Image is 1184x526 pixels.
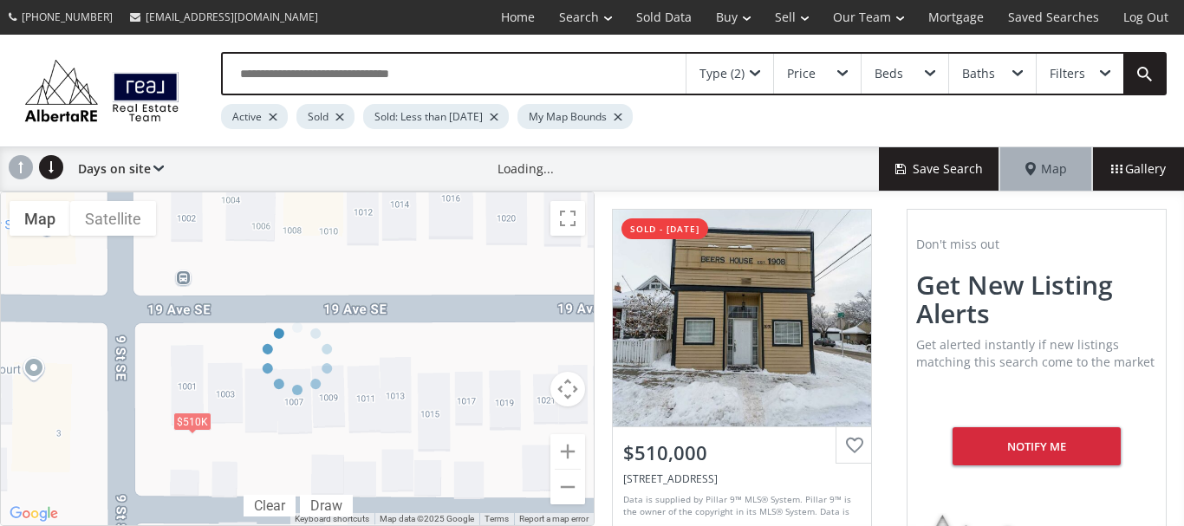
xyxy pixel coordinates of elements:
[875,68,903,80] div: Beds
[1111,160,1166,178] span: Gallery
[363,104,509,129] div: Sold: Less than [DATE]
[121,1,327,33] a: [EMAIL_ADDRESS][DOMAIN_NAME]
[1050,68,1085,80] div: Filters
[623,439,861,466] div: $510,000
[916,236,999,252] span: Don't miss out
[22,10,113,24] span: [PHONE_NUMBER]
[953,427,1122,465] div: Notify me
[146,10,318,24] span: [EMAIL_ADDRESS][DOMAIN_NAME]
[17,55,186,126] img: Logo
[1092,147,1184,191] div: Gallery
[787,68,816,80] div: Price
[916,270,1157,328] h2: Get new listing alerts
[962,68,995,80] div: Baths
[69,147,164,191] div: Days on site
[1025,160,1067,178] span: Map
[221,104,288,129] div: Active
[623,493,856,519] div: Data is supplied by Pillar 9™ MLS® System. Pillar 9™ is the owner of the copyright in its MLS® Sy...
[296,104,355,129] div: Sold
[623,471,861,486] div: 1001 19 Avenue SE, Calgary, AB T2G 1M1
[517,104,633,129] div: My Map Bounds
[699,68,745,80] div: Type (2)
[879,147,1000,191] button: Save Search
[916,336,1155,370] span: Get alerted instantly if new listings matching this search come to the market
[1000,147,1092,191] div: Map
[498,160,554,178] div: Loading...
